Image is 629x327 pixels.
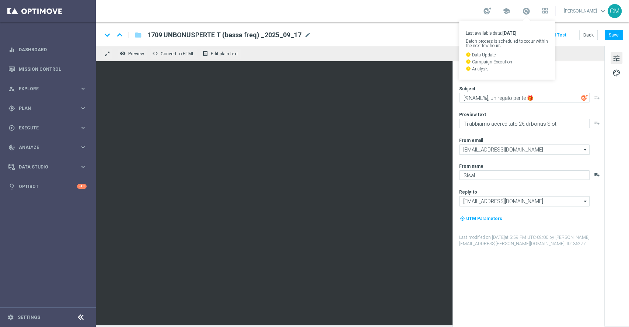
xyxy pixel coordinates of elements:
i: folder [134,31,142,39]
button: tune [611,52,622,64]
a: Dashboard [19,40,87,59]
span: keyboard_arrow_down [599,7,607,15]
button: gps_fixed Plan keyboard_arrow_right [8,105,87,111]
button: Mission Control [8,66,87,72]
button: playlist_add [594,120,600,126]
button: palette [611,67,622,79]
p: Batch process is scheduled to occur within the next few hours [466,39,548,48]
div: Dashboard [8,40,87,59]
button: my_location UTM Parameters [459,215,503,223]
button: playlist_add [594,172,600,178]
button: Send Test [544,30,567,40]
button: equalizer Dashboard [8,47,87,53]
i: receipt [202,51,208,56]
span: Plan [19,106,80,111]
input: Select [459,145,590,155]
i: equalizer [8,46,15,53]
div: CM [608,4,622,18]
div: +10 [77,184,87,189]
button: play_circle_outline Execute keyboard_arrow_right [8,125,87,131]
span: Analyze [19,145,80,150]
i: track_changes [8,144,15,151]
i: keyboard_arrow_up [114,29,125,41]
div: Mission Control [8,59,87,79]
div: Explore [8,86,80,92]
i: keyboard_arrow_down [102,29,113,41]
label: Last modified on [DATE] at 5:59 PM UTC-02:00 by [PERSON_NAME][EMAIL_ADDRESS][PERSON_NAME][DOMAIN_... [459,234,604,247]
a: Mission Control [19,59,87,79]
span: Convert to HTML [161,51,194,56]
span: Data Studio [19,165,80,169]
i: person_search [8,86,15,92]
div: Optibot [8,177,87,196]
button: Save [605,30,623,40]
input: Select [459,196,590,206]
label: Reply-to [459,189,477,195]
i: keyboard_arrow_right [80,144,87,151]
span: 1709 UNBONUSPERTE T (bassa freq) _2025_09_17 [147,31,301,39]
i: keyboard_arrow_right [80,85,87,92]
div: Execute [8,125,80,131]
button: receipt Edit plain text [200,49,241,58]
a: Last available data:[DATE] Batch process is scheduled to occur within the next few hours watch_la... [521,6,531,17]
strong: [DATE] [502,31,516,36]
div: Analyze [8,144,80,151]
p: Analysis [466,66,548,71]
span: school [502,7,510,15]
i: settings [7,314,14,321]
span: palette [612,68,621,78]
i: keyboard_arrow_right [80,124,87,131]
i: watch_later [466,52,471,57]
i: keyboard_arrow_right [80,105,87,112]
i: keyboard_arrow_right [80,163,87,170]
label: From email [459,138,483,143]
button: playlist_add [594,94,600,100]
i: arrow_drop_down [582,145,589,154]
button: remove_red_eye Preview [118,49,147,58]
i: remove_red_eye [120,51,126,56]
label: From name [459,163,483,169]
i: watch_later [466,66,471,71]
span: Execute [19,126,80,130]
i: lightbulb [8,183,15,190]
p: Data Update [466,52,548,57]
div: Plan [8,105,80,112]
a: [PERSON_NAME]keyboard_arrow_down [563,6,608,17]
a: Optibot [19,177,77,196]
button: person_search Explore keyboard_arrow_right [8,86,87,92]
p: Campaign Execution [466,59,548,64]
label: Subject [459,86,475,92]
img: optiGenie.svg [581,94,588,101]
i: gps_fixed [8,105,15,112]
p: Last available data: [466,31,548,35]
span: mode_edit [304,32,311,38]
div: Data Studio [8,164,80,170]
i: arrow_drop_down [582,196,589,206]
span: tune [612,53,621,63]
label: Preview text [459,112,486,118]
span: Preview [128,51,144,56]
a: Settings [18,315,40,320]
button: Back [579,30,598,40]
i: play_circle_outline [8,125,15,131]
button: folder [134,29,143,41]
i: watch_later [466,59,471,64]
button: Data Studio keyboard_arrow_right [8,164,87,170]
span: Explore [19,87,80,91]
button: code Convert to HTML [150,49,198,58]
span: Edit plain text [211,51,238,56]
button: track_changes Analyze keyboard_arrow_right [8,145,87,150]
i: my_location [460,216,465,221]
button: lightbulb Optibot +10 [8,184,87,189]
